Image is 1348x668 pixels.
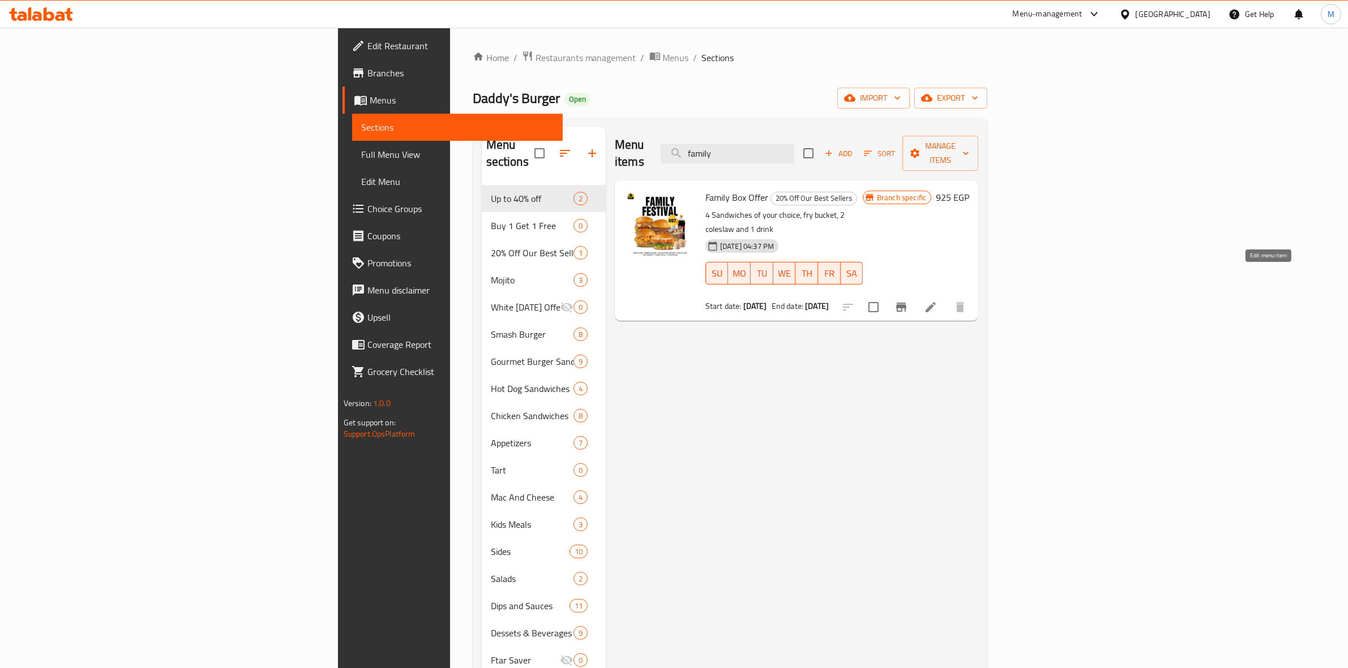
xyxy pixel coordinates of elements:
span: Open [564,94,590,104]
nav: breadcrumb [473,50,988,65]
span: 2 [574,574,587,584]
span: 9 [574,628,587,639]
button: WE [773,262,796,285]
div: Sides10 [482,538,606,565]
span: import [846,91,901,105]
span: Edit Menu [361,175,554,188]
a: Coupons [343,222,563,249]
div: Mac And Cheese [491,490,574,504]
input: search [661,144,794,163]
span: End date: [772,299,803,313]
span: Kids Meals [491,518,574,531]
div: Dips and Sauces11 [482,592,606,619]
div: Menu-management [1013,7,1082,21]
span: Branch specific [872,192,931,203]
a: Sections [352,114,563,141]
button: SA [841,262,863,285]
div: items [574,490,588,504]
div: Gourmet Burger Sandwiches9 [482,348,606,375]
span: Choice Groups [367,202,554,216]
button: Sort [861,145,898,162]
div: 20% Off Our Best Sellers1 [482,239,606,266]
p: 4 Sandwiches of your choice, fry bucket, 2 coleslaw and 1 drink [705,208,863,236]
span: 0 [574,465,587,476]
span: Appetizers [491,436,574,450]
span: Full Menu View [361,148,554,161]
a: Restaurants management [522,50,636,65]
span: TH [800,265,814,282]
span: Dessets & Beverages [491,626,574,640]
span: Menus [663,51,689,64]
span: 20% Off Our Best Sellers [771,192,857,205]
span: Sort sections [551,140,579,167]
button: delete [947,294,974,321]
div: Mojito3 [482,266,606,294]
div: items [574,219,588,232]
span: Up to 40% off [491,192,574,205]
div: items [574,572,588,585]
a: Menus [649,50,689,65]
span: 4 [574,492,587,503]
a: Edit Restaurant [343,32,563,59]
span: Sort items [857,145,902,162]
button: SU [705,262,728,285]
span: Edit Restaurant [367,39,554,53]
span: Promotions [367,256,554,270]
span: TU [755,265,769,282]
button: TU [751,262,773,285]
span: 0 [574,221,587,231]
span: Select to update [862,295,885,319]
span: Grocery Checklist [367,365,554,378]
div: White Friday Offers [491,300,560,314]
div: Smash Burger8 [482,321,606,348]
button: FR [818,262,841,285]
li: / [641,51,645,64]
div: items [574,327,588,341]
span: Branches [367,66,554,80]
div: items [574,273,588,287]
span: 20% Off Our Best Sellers [491,246,574,260]
div: Gourmet Burger Sandwiches [491,355,574,368]
span: Version: [344,396,371,411]
div: Tart [491,463,574,477]
span: Buy 1 Get 1 Free [491,219,574,232]
a: Menus [343,87,563,114]
div: Mac And Cheese4 [482,484,606,511]
span: WE [778,265,791,282]
li: / [694,51,697,64]
span: 1.0.0 [373,396,391,411]
a: Grocery Checklist [343,358,563,385]
span: Smash Burger [491,327,574,341]
span: Chicken Sandwiches [491,409,574,423]
button: export [914,88,987,109]
a: Branches [343,59,563,87]
span: White [DATE] Offers [491,300,560,314]
span: export [923,91,978,105]
div: Dessets & Beverages9 [482,619,606,647]
a: Support.OpsPlatform [344,426,416,441]
a: Promotions [343,249,563,277]
span: Manage items [911,139,969,167]
span: 1 [574,248,587,258]
div: Tart0 [482,456,606,484]
span: 8 [574,329,587,340]
button: TH [795,262,818,285]
span: 0 [574,302,587,313]
span: 0 [574,655,587,666]
div: items [574,355,588,368]
a: Menu disclaimer [343,277,563,304]
div: 20% Off Our Best Sellers [771,192,857,205]
span: Sort [864,147,895,160]
a: Edit Menu [352,168,563,195]
span: Mojito [491,273,574,287]
span: 3 [574,275,587,286]
h2: Menu items [615,136,647,170]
